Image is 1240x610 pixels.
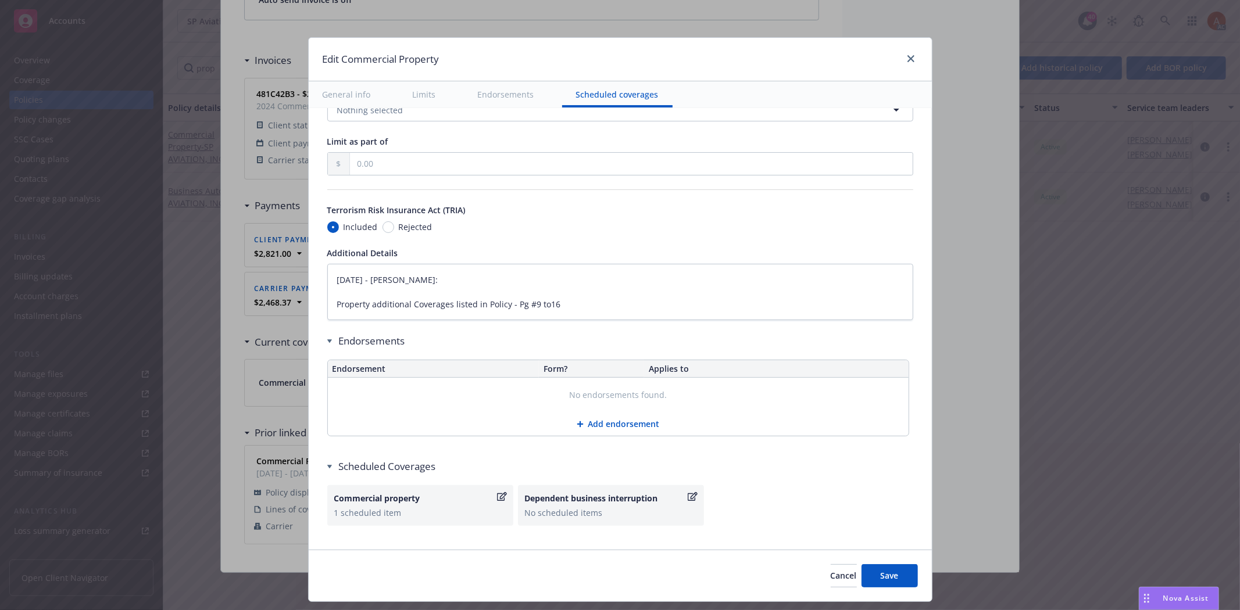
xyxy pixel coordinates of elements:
[350,153,913,175] input: 0.00
[309,81,385,107] button: General info
[383,221,394,233] input: Rejected
[399,221,433,233] span: Rejected
[562,81,673,107] button: Scheduled coverages
[334,507,506,519] div: 1 scheduled item
[569,389,667,401] span: No endorsements found.
[1139,587,1219,610] button: Nova Assist
[644,360,908,378] th: Applies to
[327,204,466,216] span: Terrorism Risk Insurance Act (TRIA)
[323,52,439,67] h1: Edit Commercial Property
[327,460,913,473] div: Scheduled Coverages
[337,104,403,116] span: Nothing selected
[464,81,548,107] button: Endorsements
[327,334,909,348] div: Endorsements
[539,360,645,378] th: Form?
[327,247,398,259] span: Additional Details
[327,98,913,121] button: Nothing selected
[328,360,539,378] th: Endorsement
[327,221,339,233] input: Included
[1139,587,1154,609] div: Drag to move
[327,136,388,147] span: Limit as part of
[334,492,495,504] div: Commercial property
[518,485,704,526] button: Dependent business interruptionNo scheduled items
[831,570,857,581] span: Cancel
[328,412,909,436] button: Add endorsement
[1163,593,1209,603] span: Nova Assist
[344,221,378,233] span: Included
[327,485,513,526] button: Commercial property1 scheduled item
[525,507,697,519] div: No scheduled items
[327,264,913,320] textarea: [DATE] - [PERSON_NAME]: Property additional Coverages listed in Policy - Pg #9 to16
[525,492,685,504] div: Dependent business interruption
[831,564,857,587] button: Cancel
[399,81,450,107] button: Limits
